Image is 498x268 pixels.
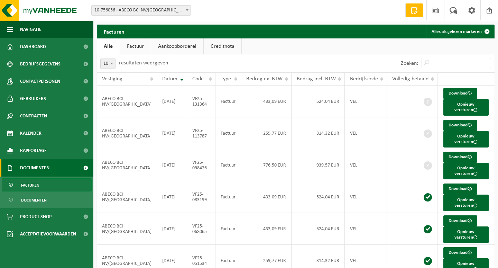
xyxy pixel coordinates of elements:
[162,76,177,82] span: Datum
[215,149,241,181] td: Factuur
[345,181,387,213] td: VEL
[21,179,39,192] span: Facturen
[241,117,292,149] td: 259,77 EUR
[241,213,292,245] td: 433,09 EUR
[92,6,191,15] span: 10-756056 - ABECO BCI NV/SA - HARELBEKE
[97,86,157,117] td: ABECO BCI NV/[GEOGRAPHIC_DATA]
[20,107,47,125] span: Contracten
[443,163,489,179] button: Opnieuw versturen
[187,117,215,149] td: VF25-113787
[20,159,49,177] span: Documenten
[215,181,241,213] td: Factuur
[241,149,292,181] td: 776,50 EUR
[20,125,41,142] span: Kalender
[345,213,387,245] td: VEL
[443,247,477,258] a: Download
[350,76,378,82] span: Bedrijfscode
[345,149,387,181] td: VEL
[292,86,345,117] td: 524,04 EUR
[215,86,241,117] td: Factuur
[241,86,292,117] td: 433,09 EUR
[443,131,489,148] button: Opnieuw versturen
[157,86,187,117] td: [DATE]
[187,181,215,213] td: VF25-083199
[97,213,157,245] td: ABECO BCI NV/[GEOGRAPHIC_DATA]
[157,181,187,213] td: [DATE]
[443,99,489,116] button: Opnieuw versturen
[101,59,115,69] span: 10
[292,149,345,181] td: 939,57 EUR
[443,226,489,243] button: Opnieuw versturen
[20,90,46,107] span: Gebruikers
[91,5,191,16] span: 10-756056 - ABECO BCI NV/SA - HARELBEKE
[20,55,61,73] span: Bedrijfsgegevens
[20,38,46,55] span: Dashboard
[2,178,92,191] a: Facturen
[120,38,151,54] a: Factuur
[20,21,41,38] span: Navigatie
[187,213,215,245] td: VF25-068065
[97,181,157,213] td: ABECO BCI NV/[GEOGRAPHIC_DATA]
[246,76,283,82] span: Bedrag ex. BTW
[443,184,477,195] a: Download
[443,215,477,226] a: Download
[443,152,477,163] a: Download
[97,38,120,54] a: Alle
[97,149,157,181] td: ABECO BCI NV/[GEOGRAPHIC_DATA]
[292,181,345,213] td: 524,04 EUR
[151,38,203,54] a: Aankoopborderel
[21,194,47,207] span: Documenten
[2,193,92,206] a: Documenten
[392,76,428,82] span: Volledig betaald
[292,213,345,245] td: 524,04 EUR
[401,61,418,66] label: Zoeken:
[97,25,131,38] h2: Facturen
[192,76,204,82] span: Code
[443,88,477,99] a: Download
[426,25,494,38] button: Alles als gelezen markeren
[20,142,47,159] span: Rapportage
[443,120,477,131] a: Download
[345,86,387,117] td: VEL
[157,213,187,245] td: [DATE]
[187,149,215,181] td: VF25-098426
[221,76,231,82] span: Type
[241,181,292,213] td: 433,09 EUR
[215,213,241,245] td: Factuur
[187,86,215,117] td: VF25-131364
[215,117,241,149] td: Factuur
[119,60,168,66] label: resultaten weergeven
[443,195,489,211] button: Opnieuw versturen
[20,225,76,243] span: Acceptatievoorwaarden
[204,38,241,54] a: Creditnota
[100,59,116,69] span: 10
[292,117,345,149] td: 314,32 EUR
[97,117,157,149] td: ABECO BCI NV/[GEOGRAPHIC_DATA]
[20,73,60,90] span: Contactpersonen
[157,149,187,181] td: [DATE]
[102,76,122,82] span: Vestiging
[20,208,52,225] span: Product Shop
[157,117,187,149] td: [DATE]
[297,76,336,82] span: Bedrag incl. BTW
[345,117,387,149] td: VEL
